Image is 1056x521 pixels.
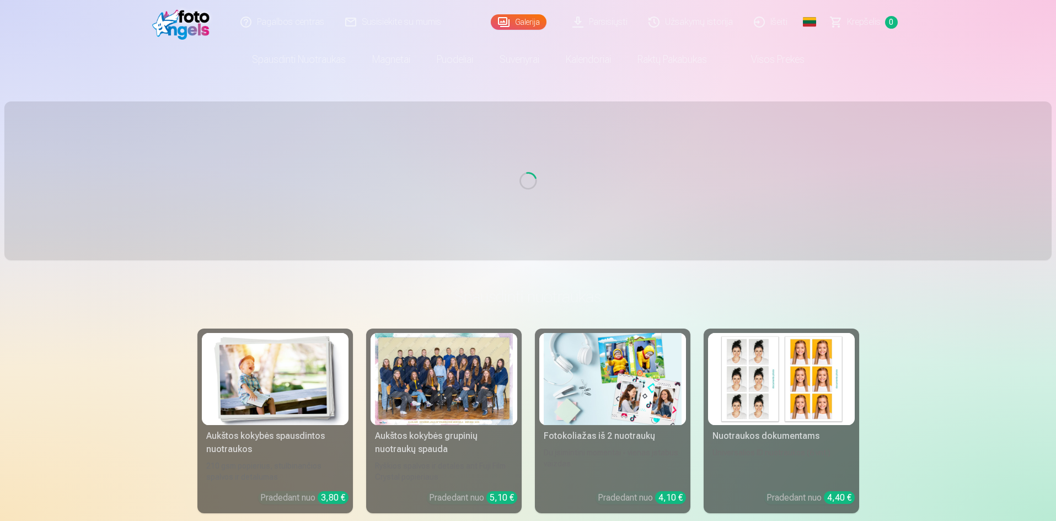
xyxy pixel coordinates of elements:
div: Pradedant nuo [766,491,855,504]
a: Visos prekės [720,44,818,75]
a: Galerija [491,14,546,30]
a: Raktų pakabukas [624,44,720,75]
div: Fotokoliažas iš 2 nuotraukų [539,429,686,443]
div: Pradedant nuo [260,491,349,504]
div: 4,10 € [655,491,686,504]
div: Pradedant nuo [429,491,517,504]
a: Aukštos kokybės spausdintos nuotraukos Aukštos kokybės spausdintos nuotraukos210 gsm popierius, s... [197,329,353,513]
div: 4,40 € [824,491,855,504]
div: Aukštos kokybės spausdintos nuotraukos [202,429,349,456]
div: Aukštos kokybės grupinių nuotraukų spauda [371,429,517,456]
a: Puodeliai [424,44,486,75]
a: Aukštos kokybės grupinių nuotraukų spaudaRyškios spalvos ir detalės ant Fuji Film Crystal popieri... [366,329,522,513]
img: Fotokoliažas iš 2 nuotraukų [544,333,682,425]
h3: Spausdinti nuotraukas [206,287,850,307]
span: 0 [885,16,898,29]
a: Kalendoriai [553,44,624,75]
a: Nuotraukos dokumentamsNuotraukos dokumentamsUniversalios ID nuotraukos (6 vnt.)Pradedant nuo 4,40 € [704,329,859,513]
div: Pradedant nuo [598,491,686,504]
a: Suvenyrai [486,44,553,75]
div: 5,10 € [486,491,517,504]
div: Du įsimintini momentai - vienas įstabus vaizdas [539,447,686,482]
a: Magnetai [359,44,424,75]
a: Fotokoliažas iš 2 nuotraukųFotokoliažas iš 2 nuotraukųDu įsimintini momentai - vienas įstabus vai... [535,329,690,513]
img: Aukštos kokybės spausdintos nuotraukos [206,333,344,425]
div: Ryškios spalvos ir detalės ant Fuji Film Crystal popieriaus [371,460,517,482]
div: 210 gsm popierius, stulbinančios spalvos ir detalumas [202,460,349,482]
a: Spausdinti nuotraukas [239,44,359,75]
div: Universalios ID nuotraukos (6 vnt.) [708,447,855,482]
img: Nuotraukos dokumentams [712,333,850,425]
span: Krepšelis [847,15,881,29]
div: Nuotraukos dokumentams [708,429,855,443]
img: /fa2 [152,4,216,40]
div: 3,80 € [318,491,349,504]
